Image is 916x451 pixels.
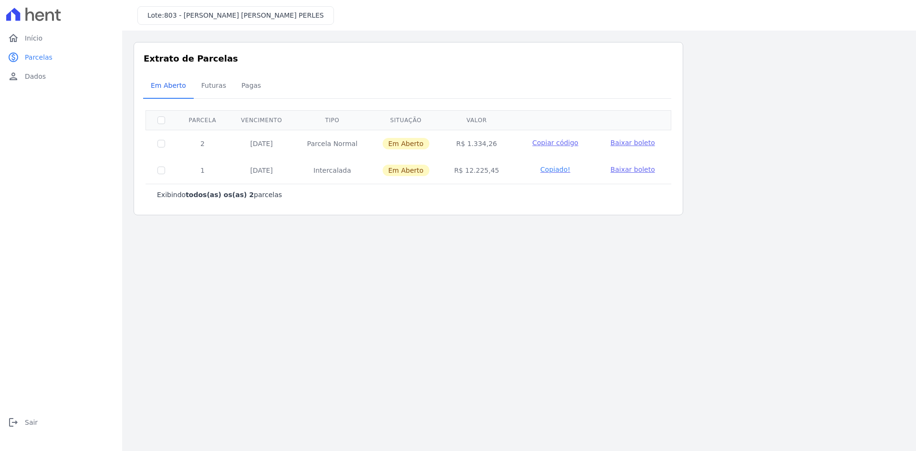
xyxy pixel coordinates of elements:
[236,76,267,95] span: Pagas
[4,67,118,86] a: personDados
[157,190,282,199] p: Exibindo parcelas
[442,157,512,184] td: R$ 12.225,45
[532,139,578,147] span: Copiar código
[25,418,38,427] span: Sair
[370,110,442,130] th: Situação
[383,165,429,176] span: Em Aberto
[25,33,42,43] span: Início
[25,52,52,62] span: Parcelas
[4,29,118,48] a: homeInício
[177,157,229,184] td: 1
[383,138,429,149] span: Em Aberto
[611,166,655,173] span: Baixar boleto
[145,76,192,95] span: Em Aberto
[8,52,19,63] i: paid
[442,110,512,130] th: Valor
[294,130,370,157] td: Parcela Normal
[144,52,673,65] h3: Extrato de Parcelas
[164,11,324,19] span: 803 - [PERSON_NAME] [PERSON_NAME] PERLES
[229,110,294,130] th: Vencimento
[8,32,19,44] i: home
[194,74,234,99] a: Futuras
[523,165,587,174] button: Copiado!
[541,165,571,174] span: Copiado!
[234,74,269,99] a: Pagas
[4,48,118,67] a: paidParcelas
[8,417,19,428] i: logout
[611,165,655,174] a: Baixar boleto
[294,110,370,130] th: Tipo
[147,10,324,21] h3: Lote:
[611,138,655,147] a: Baixar boleto
[177,110,229,130] th: Parcela
[186,191,254,199] b: todos(as) os(as) 2
[25,72,46,81] span: Dados
[523,138,587,147] button: Copiar código
[229,157,294,184] td: [DATE]
[611,139,655,147] span: Baixar boleto
[294,157,370,184] td: Intercalada
[196,76,232,95] span: Futuras
[229,130,294,157] td: [DATE]
[8,71,19,82] i: person
[4,413,118,432] a: logoutSair
[442,130,512,157] td: R$ 1.334,26
[143,74,194,99] a: Em Aberto
[177,130,229,157] td: 2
